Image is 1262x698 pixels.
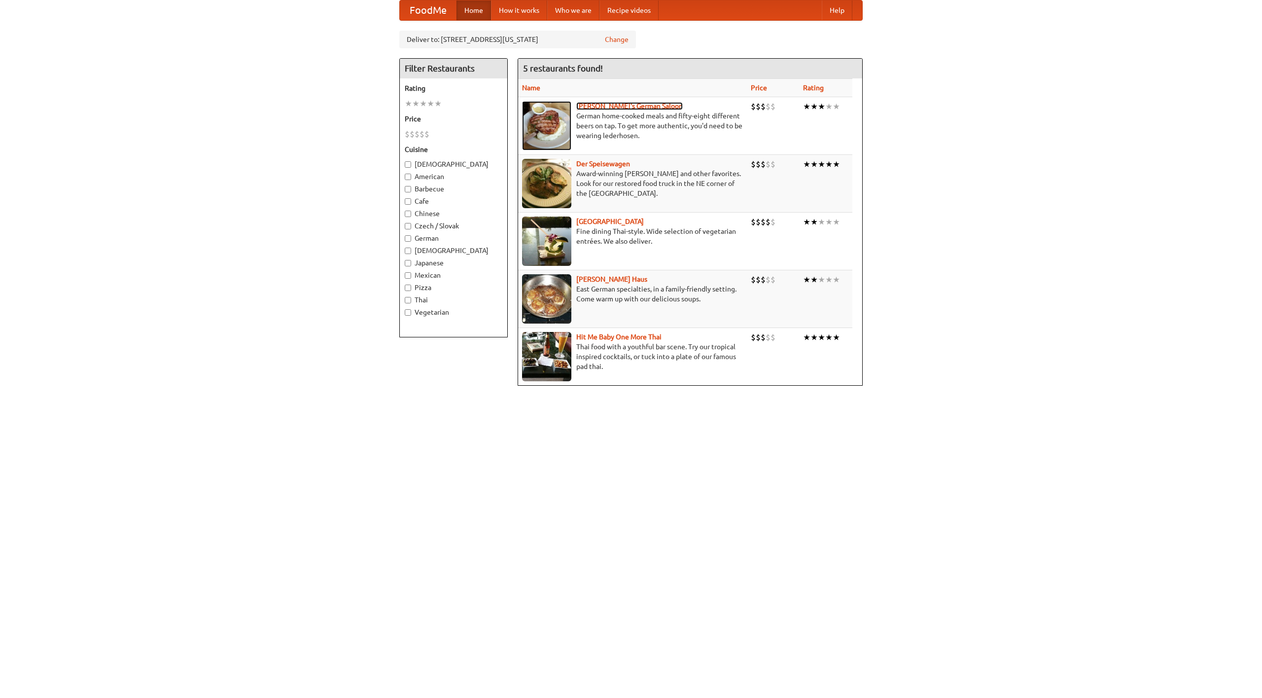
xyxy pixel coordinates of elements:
li: ★ [825,274,833,285]
li: ★ [833,332,840,343]
a: Home [456,0,491,20]
li: $ [761,332,766,343]
input: Vegetarian [405,309,411,316]
a: [GEOGRAPHIC_DATA] [576,218,644,225]
input: Pizza [405,285,411,291]
label: Cafe [405,196,502,206]
li: ★ [803,217,810,227]
li: $ [761,274,766,285]
a: Change [605,35,629,44]
li: ★ [825,332,833,343]
li: ★ [405,98,412,109]
a: Recipe videos [599,0,659,20]
li: $ [761,101,766,112]
p: Award-winning [PERSON_NAME] and other favorites. Look for our restored food truck in the NE corne... [522,169,743,198]
li: $ [756,332,761,343]
li: ★ [833,274,840,285]
p: East German specialties, in a family-friendly setting. Come warm up with our delicious soups. [522,284,743,304]
li: $ [766,217,771,227]
a: Rating [803,84,824,92]
label: Chinese [405,209,502,219]
label: Czech / Slovak [405,221,502,231]
input: Mexican [405,272,411,279]
li: ★ [810,159,818,170]
label: American [405,172,502,182]
input: [DEMOGRAPHIC_DATA] [405,248,411,254]
li: ★ [818,274,825,285]
label: German [405,233,502,243]
li: ★ [810,274,818,285]
li: $ [756,159,761,170]
li: ★ [810,217,818,227]
li: $ [751,274,756,285]
a: How it works [491,0,547,20]
label: Japanese [405,258,502,268]
li: $ [751,217,756,227]
a: Hit Me Baby One More Thai [576,333,662,341]
input: Japanese [405,260,411,266]
li: ★ [803,274,810,285]
li: $ [766,274,771,285]
li: $ [761,159,766,170]
img: esthers.jpg [522,101,571,150]
li: $ [771,101,775,112]
li: ★ [803,101,810,112]
input: Cafe [405,198,411,205]
img: babythai.jpg [522,332,571,381]
li: ★ [810,101,818,112]
h5: Cuisine [405,145,502,154]
li: $ [756,101,761,112]
li: $ [751,101,756,112]
li: $ [761,217,766,227]
li: $ [756,274,761,285]
input: Chinese [405,211,411,217]
img: satay.jpg [522,217,571,266]
p: German home-cooked meals and fifty-eight different beers on tap. To get more authentic, you'd nee... [522,111,743,141]
li: $ [405,129,410,140]
li: ★ [803,332,810,343]
li: $ [771,332,775,343]
li: ★ [825,217,833,227]
input: Thai [405,297,411,303]
a: Help [822,0,852,20]
li: $ [420,129,424,140]
a: [PERSON_NAME] Haus [576,275,647,283]
h4: Filter Restaurants [400,59,507,78]
a: Who we are [547,0,599,20]
li: ★ [803,159,810,170]
label: Thai [405,295,502,305]
h5: Price [405,114,502,124]
li: $ [771,217,775,227]
li: ★ [833,217,840,227]
li: ★ [833,159,840,170]
div: Deliver to: [STREET_ADDRESS][US_STATE] [399,31,636,48]
label: Pizza [405,283,502,293]
label: Barbecue [405,184,502,194]
img: speisewagen.jpg [522,159,571,208]
a: [PERSON_NAME]'s German Saloon [576,102,683,110]
li: $ [766,101,771,112]
li: ★ [833,101,840,112]
li: ★ [420,98,427,109]
input: German [405,235,411,242]
a: Name [522,84,540,92]
li: ★ [810,332,818,343]
p: Thai food with a youthful bar scene. Try our tropical inspired cocktails, or tuck into a plate of... [522,342,743,371]
label: [DEMOGRAPHIC_DATA] [405,246,502,256]
li: ★ [818,101,825,112]
li: $ [424,129,429,140]
li: $ [415,129,420,140]
li: $ [751,332,756,343]
li: ★ [818,159,825,170]
label: [DEMOGRAPHIC_DATA] [405,159,502,169]
label: Mexican [405,270,502,280]
li: ★ [818,217,825,227]
input: American [405,174,411,180]
li: $ [410,129,415,140]
input: [DEMOGRAPHIC_DATA] [405,161,411,168]
input: Barbecue [405,186,411,192]
li: $ [771,159,775,170]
